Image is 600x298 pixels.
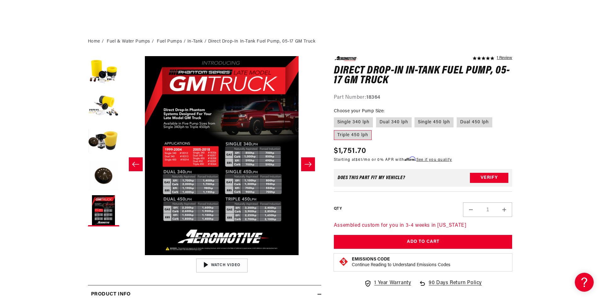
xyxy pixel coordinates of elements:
[356,158,362,162] span: $61
[88,91,119,122] button: Load image 2 in gallery view
[334,130,372,140] label: Triple 450 lph
[457,117,492,127] label: Dual 450 lph
[429,279,482,294] span: 90 Days Return Policy
[301,157,315,171] button: Slide right
[88,38,100,45] a: Home
[129,157,143,171] button: Slide left
[364,279,411,287] a: 1 Year Warranty
[187,38,208,45] li: In-Tank
[352,257,450,268] button: Emissions CodeContinue Reading to Understand Emissions Codes
[88,56,119,88] button: Load image 1 in gallery view
[88,126,119,157] button: Load image 3 in gallery view
[376,117,412,127] label: Dual 340 lph
[497,56,512,61] a: 1 reviews
[334,222,512,230] p: Assembled custom for you in 3-4 weeks in [US_STATE]
[404,156,415,161] span: Affirm
[88,195,119,226] button: Load image 5 in gallery view
[366,95,380,100] strong: 18364
[334,66,512,86] h1: Direct Drop-In In-Tank Fuel Pump, 05-17 GM Truck
[88,38,512,45] nav: breadcrumbs
[334,206,342,212] label: QTY
[338,175,405,180] div: Does This part fit My vehicle?
[157,38,182,45] a: Fuel Pumps
[414,117,454,127] label: Single 450 lph
[107,38,150,45] a: Fuel & Water Pumps
[334,145,367,157] span: $1,751.70
[419,279,482,294] a: 90 Days Return Policy
[374,279,411,287] span: 1 Year Warranty
[352,257,390,262] strong: Emissions Code
[416,158,452,162] a: See if you qualify - Learn more about Affirm Financing (opens in modal)
[334,235,512,249] button: Add to Cart
[208,38,316,45] li: Direct Drop-In In-Tank Fuel Pump, 05-17 GM Truck
[352,262,450,268] p: Continue Reading to Understand Emissions Codes
[339,257,349,267] img: Emissions code
[334,108,385,114] legend: Choose your Pump Size:
[88,56,321,272] media-gallery: Gallery Viewer
[470,173,508,183] button: Verify
[334,117,373,127] label: Single 340 lph
[334,157,452,163] p: Starting at /mo or 0% APR with .
[334,94,512,102] div: Part Number:
[88,160,119,192] button: Load image 4 in gallery view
